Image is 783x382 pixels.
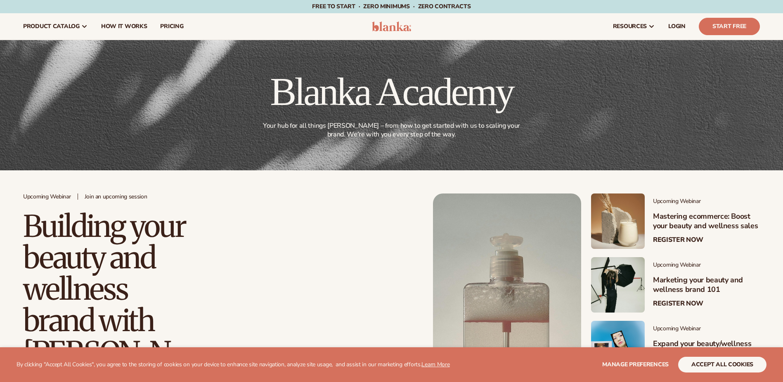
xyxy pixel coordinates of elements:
[653,275,760,295] h3: Marketing your beauty and wellness brand 101
[653,300,703,308] a: Register Now
[653,339,760,358] h3: Expand your beauty/wellness business
[101,23,147,30] span: How It Works
[653,325,760,332] span: Upcoming Webinar
[154,13,190,40] a: pricing
[653,262,760,269] span: Upcoming Webinar
[678,357,766,372] button: accept all cookies
[602,357,669,372] button: Manage preferences
[17,13,95,40] a: product catalog
[160,23,183,30] span: pricing
[95,13,154,40] a: How It Works
[653,212,760,231] h3: Mastering ecommerce: Boost your beauty and wellness sales
[606,13,662,40] a: resources
[260,122,523,139] p: Your hub for all things [PERSON_NAME] – from how to get started with us to scaling your brand. We...
[372,21,411,31] img: logo
[17,361,450,368] p: By clicking "Accept All Cookies", you agree to the storing of cookies on your device to enhance s...
[668,23,686,30] span: LOGIN
[662,13,692,40] a: LOGIN
[613,23,647,30] span: resources
[312,2,471,10] span: Free to start · ZERO minimums · ZERO contracts
[653,198,760,205] span: Upcoming Webinar
[602,361,669,368] span: Manage preferences
[85,193,147,201] span: Join an upcoming session
[23,23,80,30] span: product catalog
[421,361,449,368] a: Learn More
[653,236,703,244] a: Register Now
[23,193,71,201] span: Upcoming Webinar
[258,72,525,112] h1: Blanka Academy
[699,18,760,35] a: Start Free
